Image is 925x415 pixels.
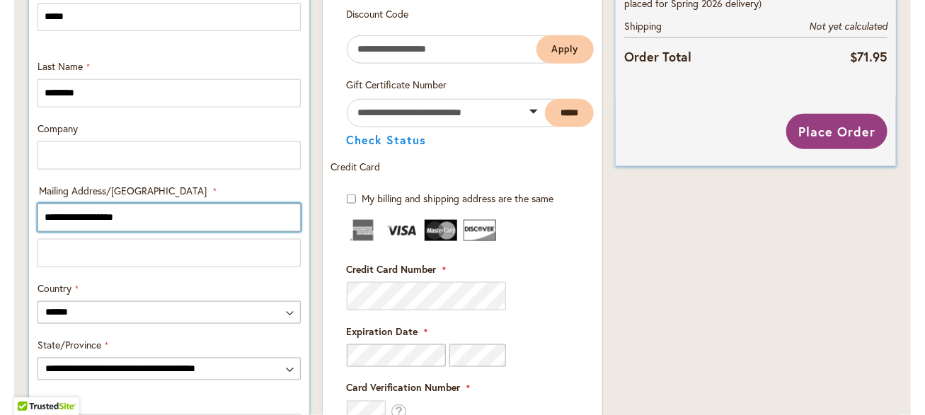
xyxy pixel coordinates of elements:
button: Apply [536,35,594,64]
span: Mailing Address/[GEOGRAPHIC_DATA] [39,184,207,197]
span: Shipping [624,19,662,33]
span: State/Province [38,338,101,351]
span: Expiration Date [347,325,418,338]
img: Visa [386,220,418,241]
span: My billing and shipping address are the same [362,192,554,205]
iframe: Launch Accessibility Center [11,365,50,404]
strong: Order Total [624,46,691,66]
span: Company [38,122,78,135]
span: Card Verification Number [347,381,461,394]
span: Credit Card [331,160,381,173]
span: Not yet calculated [809,20,887,33]
img: American Express [347,220,379,241]
span: Last Name [38,59,83,73]
span: Apply [552,43,579,55]
img: Discover [464,220,496,241]
span: Place Order [798,123,875,140]
span: Country [38,281,71,295]
button: Place Order [786,114,887,149]
span: $71.95 [850,48,887,65]
img: MasterCard [425,220,457,241]
span: Gift Certificate Number [347,78,447,91]
span: Credit Card Number [347,262,437,276]
button: Check Status [347,134,427,146]
span: Discount Code [347,7,409,21]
